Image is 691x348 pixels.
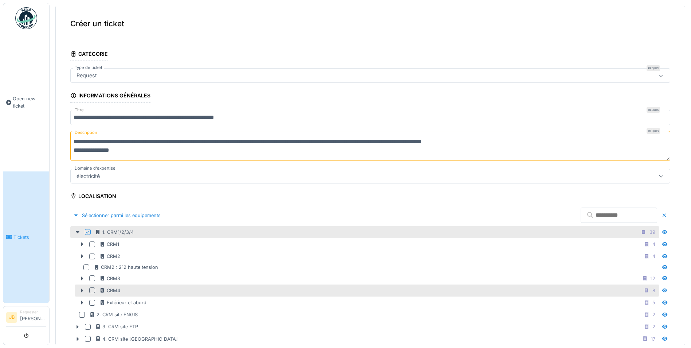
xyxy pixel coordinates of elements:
span: Open new ticket [13,95,46,109]
div: 2 [652,323,655,330]
div: 3. CRM site ETP [95,323,138,330]
div: électricité [74,172,103,180]
span: Tickets [13,234,46,241]
div: Requis [647,128,660,134]
div: Catégorie [70,49,108,61]
a: Open new ticket [3,33,49,171]
div: 5 [652,299,655,306]
div: Extérieur et abord [99,299,146,306]
div: Localisation [70,191,116,203]
div: Créer un ticket [56,6,685,41]
div: Informations générales [70,90,150,103]
label: Domaine d'expertise [73,165,117,171]
div: 4 [652,241,655,248]
div: Requester [20,309,46,315]
a: JB Requester[PERSON_NAME] [6,309,46,327]
div: CRM4 [99,287,120,294]
div: 4 [652,253,655,260]
label: Type de ticket [73,65,104,71]
div: Requis [647,65,660,71]
div: 2 [652,311,655,318]
div: 2. CRM site ENGIS [89,311,138,318]
li: JB [6,312,17,323]
div: Requis [647,107,660,113]
div: CRM2 : 212 haute tension [94,264,158,271]
div: 39 [649,229,655,236]
div: 17 [651,336,655,343]
div: CRM3 [99,275,120,282]
div: Sélectionner parmi les équipements [70,210,164,220]
a: Tickets [3,171,49,303]
li: [PERSON_NAME] [20,309,46,325]
div: Request [74,71,100,80]
div: 8 [652,287,655,294]
label: Description [73,128,99,137]
div: CRM2 [99,253,120,260]
img: Badge_color-CXgf-gQk.svg [15,7,37,29]
label: Titre [73,107,85,113]
div: CRM1 [99,241,119,248]
div: 1. CRM1/2/3/4 [95,229,134,236]
div: 4. CRM site [GEOGRAPHIC_DATA] [95,336,178,343]
div: 12 [651,275,655,282]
